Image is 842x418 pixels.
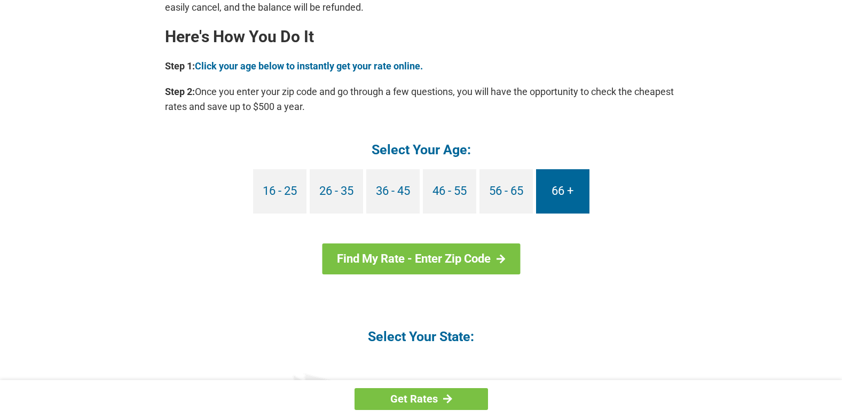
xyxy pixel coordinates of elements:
[253,169,306,214] a: 16 - 25
[366,169,420,214] a: 36 - 45
[355,388,488,410] a: Get Rates
[322,243,520,274] a: Find My Rate - Enter Zip Code
[423,169,476,214] a: 46 - 55
[310,169,363,214] a: 26 - 35
[195,60,423,72] a: Click your age below to instantly get your rate online.
[479,169,533,214] a: 56 - 65
[165,86,195,97] b: Step 2:
[165,84,678,114] p: Once you enter your zip code and go through a few questions, you will have the opportunity to che...
[165,141,678,159] h4: Select Your Age:
[165,328,678,345] h4: Select Your State:
[536,169,589,214] a: 66 +
[165,60,195,72] b: Step 1:
[165,28,678,45] h2: Here's How You Do It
